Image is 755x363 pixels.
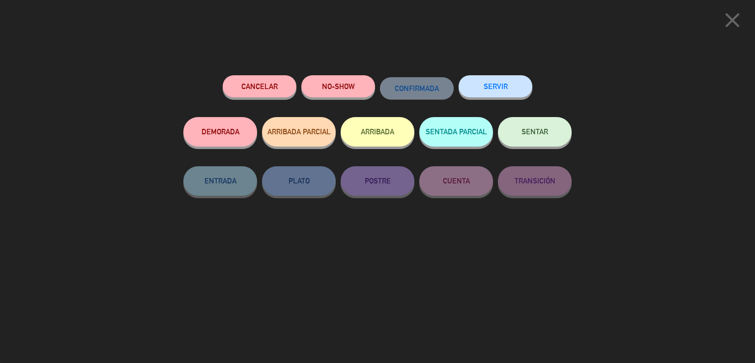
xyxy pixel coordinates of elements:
[341,166,414,196] button: POSTRE
[522,127,548,136] span: SENTAR
[183,117,257,147] button: DEMORADA
[498,166,572,196] button: TRANSICIÓN
[419,166,493,196] button: CUENTA
[183,166,257,196] button: ENTRADA
[380,77,454,99] button: CONFIRMADA
[223,75,296,97] button: Cancelar
[720,8,745,32] i: close
[498,117,572,147] button: SENTAR
[341,117,414,147] button: ARRIBADA
[717,7,748,36] button: close
[395,84,439,92] span: CONFIRMADA
[419,117,493,147] button: SENTADA PARCIAL
[262,117,336,147] button: ARRIBADA PARCIAL
[262,166,336,196] button: PLATO
[301,75,375,97] button: NO-SHOW
[459,75,532,97] button: SERVIR
[267,127,331,136] span: ARRIBADA PARCIAL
